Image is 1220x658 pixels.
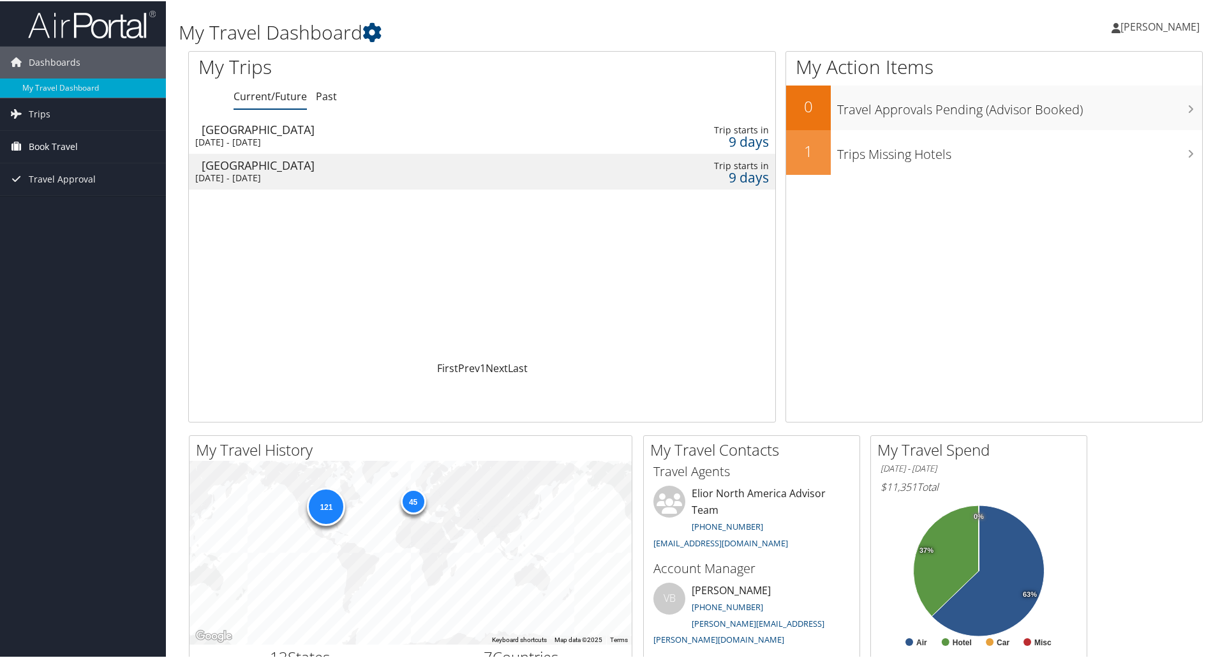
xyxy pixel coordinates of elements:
div: 9 days [640,135,770,146]
span: Map data ©2025 [554,635,602,642]
a: First [437,360,458,374]
button: Keyboard shortcuts [492,634,547,643]
img: Google [193,627,235,643]
text: Car [997,637,1009,646]
a: [PERSON_NAME][EMAIL_ADDRESS][PERSON_NAME][DOMAIN_NAME] [653,617,824,645]
h1: My Action Items [786,52,1202,79]
a: Next [486,360,508,374]
div: [DATE] - [DATE] [195,135,562,147]
span: Travel Approval [29,162,96,194]
h2: My Travel History [196,438,632,460]
h2: My Travel Spend [877,438,1087,460]
h6: [DATE] - [DATE] [881,461,1077,474]
img: airportal-logo.png [28,8,156,38]
text: Air [916,637,927,646]
h3: Trips Missing Hotels [837,138,1202,162]
span: $11,351 [881,479,917,493]
h6: Total [881,479,1077,493]
a: Past [316,88,337,102]
a: 1 [480,360,486,374]
span: Book Travel [29,130,78,161]
div: VB [653,581,685,613]
div: 45 [400,488,426,513]
span: Trips [29,97,50,129]
div: [GEOGRAPHIC_DATA] [202,123,568,134]
a: [PHONE_NUMBER] [692,600,763,611]
h3: Travel Approvals Pending (Advisor Booked) [837,93,1202,117]
h2: 0 [786,94,831,116]
h2: My Travel Contacts [650,438,859,460]
a: Prev [458,360,480,374]
tspan: 37% [919,546,934,553]
div: [GEOGRAPHIC_DATA] [202,158,568,170]
div: 9 days [640,170,770,182]
text: Hotel [953,637,972,646]
a: [EMAIL_ADDRESS][DOMAIN_NAME] [653,536,788,548]
a: 1Trips Missing Hotels [786,129,1202,174]
li: Elior North America Advisor Team [647,484,856,553]
div: 121 [307,486,345,525]
h1: My Travel Dashboard [179,18,868,45]
a: Last [508,360,528,374]
a: 0Travel Approvals Pending (Advisor Booked) [786,84,1202,129]
div: [DATE] - [DATE] [195,171,562,183]
span: Dashboards [29,45,80,77]
h1: My Trips [198,52,521,79]
div: Trip starts in [640,159,770,170]
h3: Account Manager [653,558,850,576]
a: [PERSON_NAME] [1112,6,1212,45]
a: Current/Future [234,88,307,102]
a: Open this area in Google Maps (opens a new window) [193,627,235,643]
h3: Travel Agents [653,461,850,479]
a: [PHONE_NUMBER] [692,520,763,531]
a: Terms (opens in new tab) [610,635,628,642]
div: Trip starts in [640,123,770,135]
span: [PERSON_NAME] [1120,19,1200,33]
h2: 1 [786,139,831,161]
tspan: 0% [974,512,984,520]
text: Misc [1034,637,1052,646]
li: [PERSON_NAME] [647,581,856,650]
tspan: 63% [1023,590,1037,597]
